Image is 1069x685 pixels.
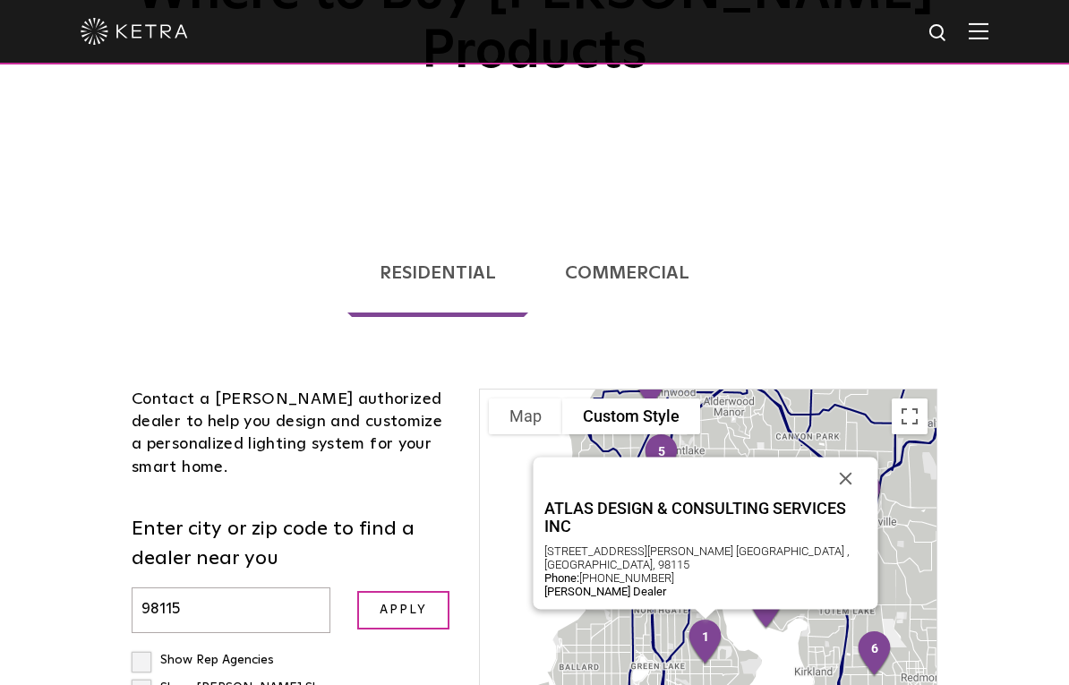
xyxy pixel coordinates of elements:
a: ATLAS DESIGN & CONSULTING SERVICES INC [543,500,867,540]
button: Show street map [489,398,562,434]
div: Contact a [PERSON_NAME] authorized dealer to help you design and customize a personalized lightin... [132,389,452,479]
a: Residential [347,229,528,317]
input: Apply [357,591,450,629]
button: Custom Style [562,398,700,434]
label: Show Rep Agencies [132,654,274,666]
input: Enter city or zip code [132,587,330,633]
img: search icon [928,22,950,45]
img: Hamburger%20Nav.svg [969,22,988,39]
div: 1 [680,612,731,674]
button: Close [824,457,867,500]
label: Enter city or zip code to find a dealer near you [132,515,452,574]
div: [STREET_ADDRESS][PERSON_NAME] [GEOGRAPHIC_DATA] , [GEOGRAPHIC_DATA], 98115 [543,544,867,571]
strong: Phone: [543,571,578,585]
div: [PHONE_NUMBER] [543,571,867,585]
div: 9 [839,464,891,527]
strong: [PERSON_NAME] Dealer [543,585,665,598]
button: Toggle fullscreen view [892,398,928,434]
a: Commercial [533,229,722,317]
img: ketra-logo-2019-white [81,18,188,45]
